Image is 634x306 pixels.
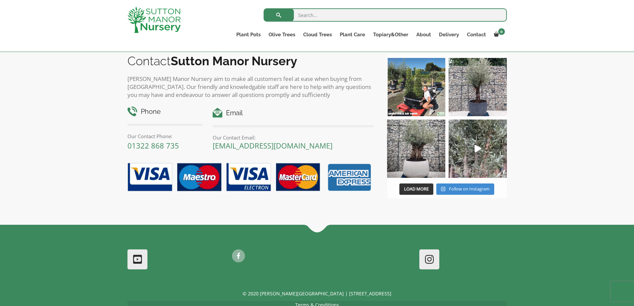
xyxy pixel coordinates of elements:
a: Play [449,120,507,178]
span: 0 [498,28,505,35]
a: Topiary&Other [369,30,412,39]
h4: Email [213,108,373,118]
a: Plant Pots [232,30,265,39]
p: © 2020 [PERSON_NAME][GEOGRAPHIC_DATA] | [STREET_ADDRESS] [127,290,507,298]
a: 0 [490,30,507,39]
h4: Phone [127,107,203,117]
img: Check out this beauty we potted at our nursery today ❤️‍🔥 A huge, ancient gnarled Olive tree plan... [387,120,445,178]
input: Search... [264,8,507,22]
img: logo [127,7,181,33]
img: Our elegant & picturesque Angustifolia Cones are an exquisite addition to your Bay Tree collectio... [387,58,445,116]
a: Olive Trees [265,30,299,39]
a: Delivery [435,30,463,39]
p: Our Contact Email: [213,134,373,142]
a: About [412,30,435,39]
p: [PERSON_NAME] Manor Nursery aim to make all customers feel at ease when buying from [GEOGRAPHIC_D... [127,75,374,99]
span: Load More [404,186,429,192]
img: New arrivals Monday morning of beautiful olive trees 🤩🤩 The weather is beautiful this summer, gre... [449,120,507,178]
svg: Instagram [441,186,445,191]
span: Follow on Instagram [449,186,490,192]
a: [EMAIL_ADDRESS][DOMAIN_NAME] [213,141,332,151]
a: Contact [463,30,490,39]
img: A beautiful multi-stem Spanish Olive tree potted in our luxurious fibre clay pots 😍😍 [449,58,507,116]
p: Our Contact Phone: [127,132,203,140]
a: 01322 868 735 [127,141,179,151]
a: Cloud Trees [299,30,336,39]
h2: Contact [127,54,374,68]
svg: Play [475,145,481,153]
img: payment-options.png [122,159,374,196]
a: Plant Care [336,30,369,39]
b: Sutton Manor Nursery [171,54,297,68]
button: Load More [399,183,433,195]
a: Instagram Follow on Instagram [436,183,494,195]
